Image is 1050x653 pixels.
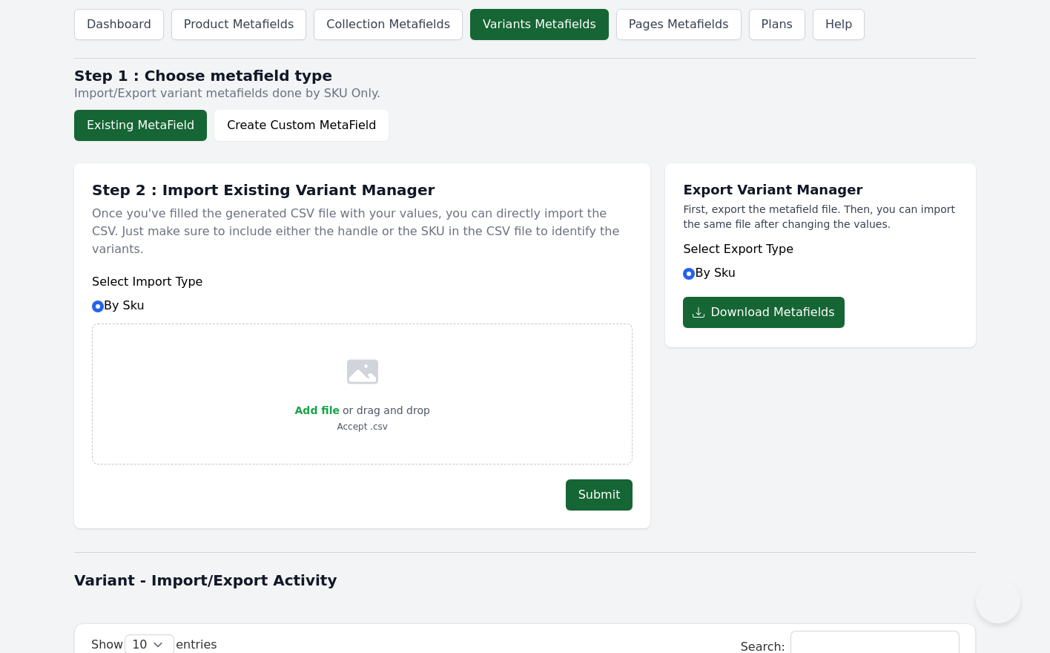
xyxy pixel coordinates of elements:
[92,199,633,264] p: Once you've filled the generated CSV file with your values, you can directly import the CSV. Just...
[683,202,958,232] p: First, export the metafield file. Then, you can import the same file after changing the values.
[92,181,633,199] h1: Step 2 : Import Existing Variant Manager
[683,297,844,328] button: Download Metafields
[92,273,633,291] h6: Select Import Type
[470,9,609,40] a: Variants Metafields
[314,9,463,40] a: Collection Metafields
[683,240,958,282] div: By Sku
[74,110,207,141] button: Existing MetaField
[683,240,958,258] h6: Select Export Type
[92,273,633,315] div: By Sku
[749,9,805,40] a: Plans
[295,419,430,434] p: Accept .csv
[566,479,633,511] button: Submit
[214,110,389,141] button: Create Custom MetaField
[683,181,958,199] h1: Export Variant Manager
[171,9,306,40] a: Product Metafields
[340,401,430,419] p: or drag and drop
[74,85,976,102] p: Import/Export variant metafields done by SKU Only.
[74,9,164,40] a: Dashboard
[74,67,976,85] h2: Step 1 : Choose metafield type
[813,9,865,40] a: Help
[976,579,1020,623] iframe: Toggle Customer Support
[91,637,217,652] label: Show entries
[616,9,742,40] a: Pages Metafields
[74,570,976,591] h1: Variant - Import/Export Activity
[295,404,340,416] span: Add file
